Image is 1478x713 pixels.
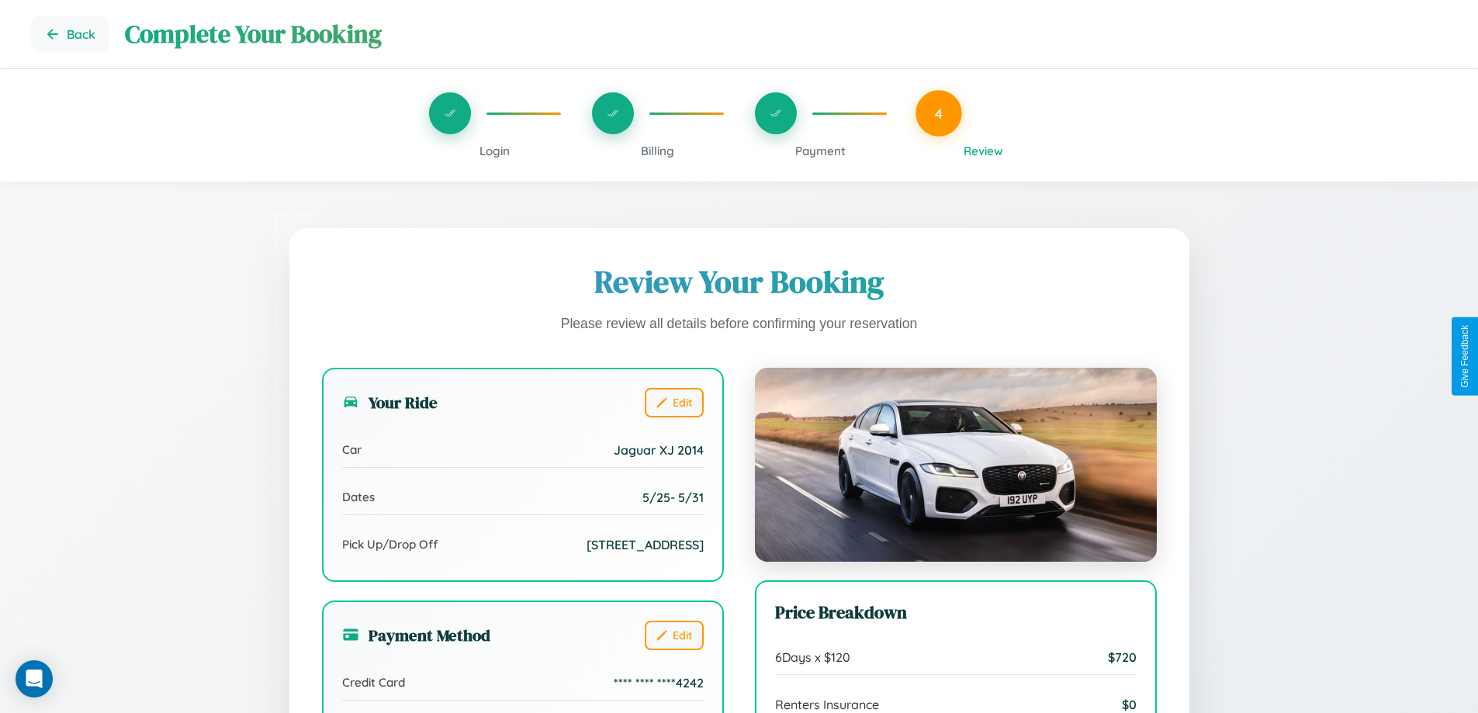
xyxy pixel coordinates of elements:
span: 6 Days x $ 120 [775,649,850,665]
button: Edit [645,388,704,417]
span: Dates [342,490,375,504]
span: 4 [935,105,943,122]
h3: Payment Method [342,624,490,646]
span: $ 720 [1108,649,1137,665]
h1: Review Your Booking [322,261,1157,303]
span: Car [342,442,362,457]
img: Jaguar XJ [755,368,1157,562]
span: Pick Up/Drop Off [342,537,438,552]
span: Billing [641,144,674,158]
span: [STREET_ADDRESS] [587,537,704,552]
p: Please review all details before confirming your reservation [322,312,1157,337]
span: Login [479,144,510,158]
span: Review [964,144,1003,158]
span: 5 / 25 - 5 / 31 [642,490,704,505]
div: Give Feedback [1459,325,1470,388]
h3: Your Ride [342,391,438,414]
span: Renters Insurance [775,697,879,712]
h1: Complete Your Booking [125,17,1447,51]
div: Open Intercom Messenger [16,660,53,697]
span: Payment [795,144,846,158]
button: Edit [645,621,704,650]
button: Go back [31,16,109,53]
h3: Price Breakdown [775,601,1137,625]
span: Credit Card [342,675,405,690]
span: Jaguar XJ 2014 [614,442,704,458]
span: $ 0 [1122,697,1137,712]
